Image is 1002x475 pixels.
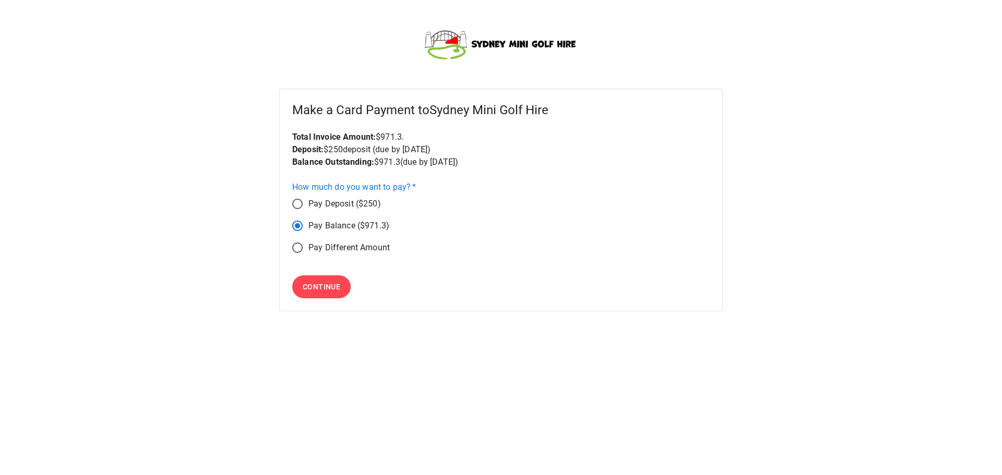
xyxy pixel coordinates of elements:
label: How much do you want to pay? [292,181,416,193]
b: Deposit: [292,144,324,154]
h5: Make a Card Payment to Sydney Mini Golf Hire [292,102,710,118]
b: Total Invoice Amount: [292,132,376,142]
span: Pay Deposit ($250) [308,198,381,210]
p: $ 971.3 . $ 250 deposit (due by [DATE] ) $ 971.3 (due by [DATE] ) [292,131,710,168]
span: Pay Balance ($971.3) [308,220,389,232]
img: images%2Ff26e1e1c-8aa7-4974-aa23-67936eff0b02 [423,25,579,63]
b: Balance Outstanding: [292,157,374,167]
span: Continue [303,281,340,294]
span: Pay Different Amount [308,241,390,254]
button: Continue [292,275,351,299]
